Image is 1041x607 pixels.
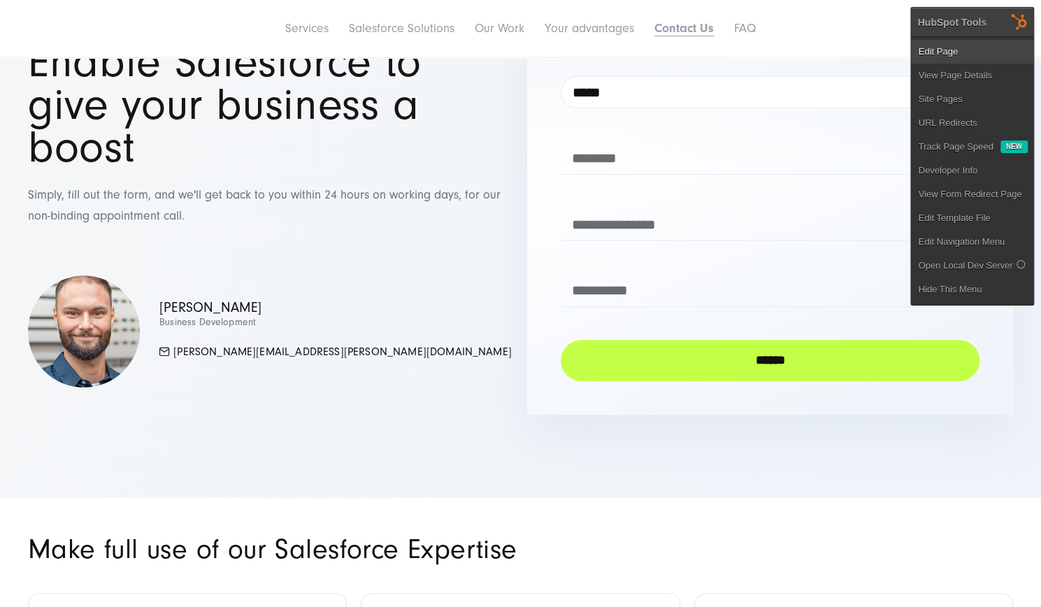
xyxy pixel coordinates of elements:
[911,206,1033,230] a: Edit Template File
[911,159,1033,183] a: Developer Info
[917,16,986,29] div: HubSpot Tools
[734,21,756,36] a: FAQ
[159,315,512,330] p: Business Development
[349,21,454,36] a: Salesforce Solutions
[1000,141,1028,153] div: New
[285,21,329,36] a: Services
[911,183,1033,206] a: View Form Redirect Page
[159,301,512,315] p: [PERSON_NAME]
[910,7,1034,306] div: HubSpot Tools Edit PageView Page DetailsSite PagesURL Redirects Track Page Speed New Developer In...
[911,278,1033,301] a: Hide This Menu
[911,111,1033,135] a: URL Redirects
[28,41,514,169] h1: Enable Salesforce to give your business a boost
[28,536,524,563] h2: Make full use of our Salesforce Expertise
[911,135,1000,159] a: Track Page Speed
[159,345,512,358] a: [PERSON_NAME][EMAIL_ADDRESS][PERSON_NAME][DOMAIN_NAME]
[654,21,714,36] a: Contact Us
[911,87,1033,111] a: Site Pages
[911,254,1033,278] a: Open Local Dev Server
[1005,7,1034,36] img: HubSpot Tools Menu Toggle
[911,64,1033,87] a: View Page Details
[28,276,140,387] img: Lukas Kamm - CRM & Digital Marketing - SUNZINET
[28,185,514,227] p: Simply, fill out the form, and we'll get back to you within 24 hours on working days, for our non...
[911,230,1033,254] a: Edit Navigation Menu
[911,40,1033,64] a: Edit Page
[475,21,524,36] a: Our Work
[545,21,634,36] a: Your advantages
